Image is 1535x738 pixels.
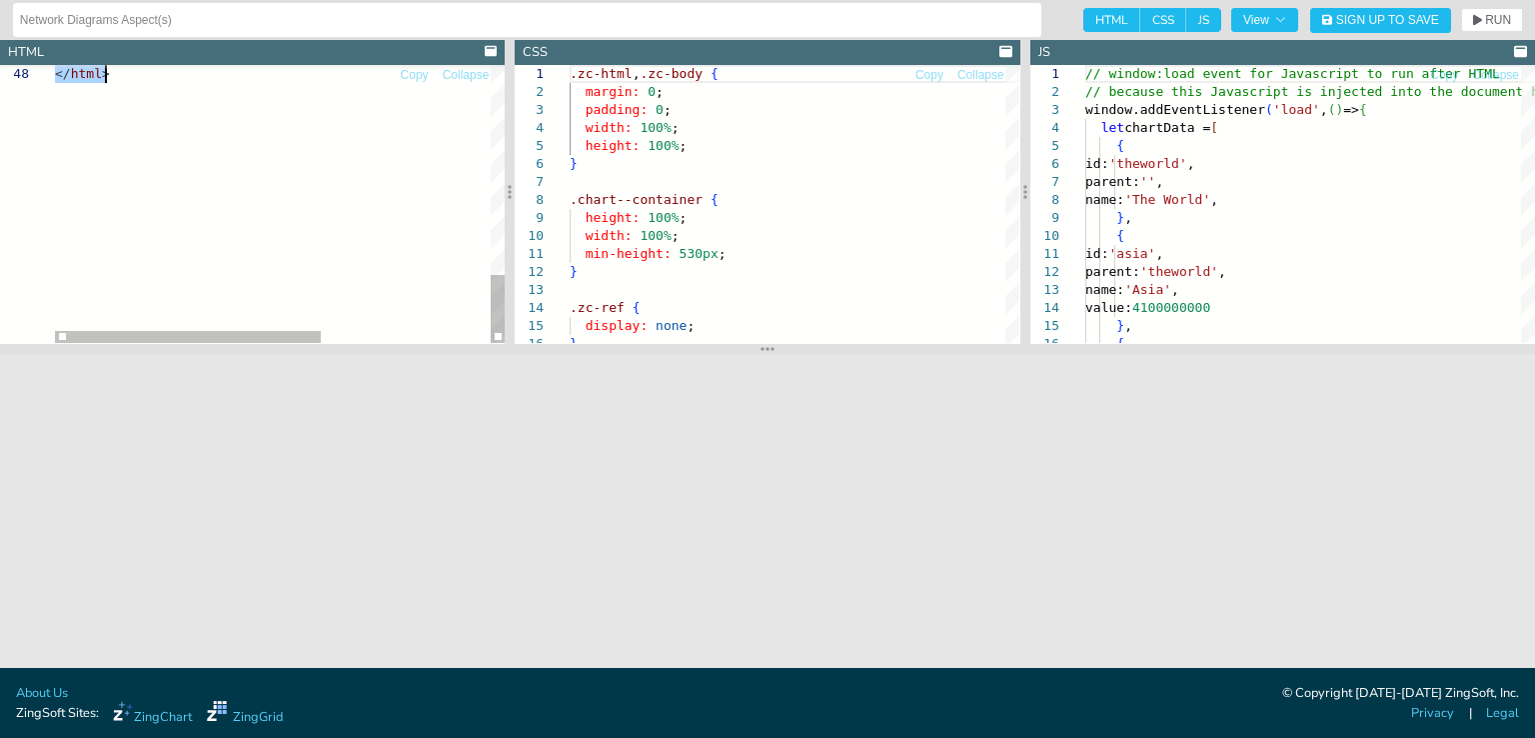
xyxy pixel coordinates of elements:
span: 'theworld' [1108,156,1186,171]
span: ; [680,210,688,225]
div: 11 [1030,245,1059,263]
span: id: [1085,246,1108,261]
span: 'The World' [1124,192,1210,207]
div: 14 [515,299,544,317]
input: Untitled Demo [20,4,1034,36]
span: } [570,264,578,279]
span: CSS [1140,8,1186,32]
div: 7 [1030,173,1059,191]
button: Sign Up to Save [1310,8,1451,33]
div: 15 [1030,317,1059,335]
span: { [1116,138,1124,153]
span: } [1116,318,1124,333]
span: , [1155,174,1163,189]
span: Copy [1430,69,1458,81]
button: Collapse [1471,66,1520,85]
span: Sign Up to Save [1336,14,1439,26]
button: View [1231,8,1298,32]
span: ; [656,84,664,99]
button: Copy [1429,66,1459,85]
span: HTML [1083,8,1140,32]
a: About Us [16,684,68,703]
span: } [1116,210,1124,225]
div: 4 [515,119,544,137]
span: { [1359,102,1367,117]
span: parent: [1085,264,1140,279]
span: margin: [586,84,641,99]
div: CSS [523,43,548,62]
span: , [633,66,641,81]
span: min-height: [586,246,672,261]
span: 100% [641,228,672,243]
div: 8 [1030,191,1059,209]
span: 'theworld' [1139,264,1217,279]
span: padding: [586,102,649,117]
a: Privacy [1411,704,1454,723]
span: } [570,336,578,351]
span: { [1116,336,1124,351]
span: 0 [649,84,657,99]
span: parent: [1085,174,1140,189]
div: 10 [1030,227,1059,245]
a: ZingChart [113,701,192,727]
span: ( [1265,102,1273,117]
span: Collapse [957,69,1004,81]
span: , [1319,102,1327,117]
span: 'Asia' [1124,282,1171,297]
span: Copy [915,69,943,81]
span: value: [1085,300,1132,315]
div: 12 [515,263,544,281]
span: , [1124,318,1132,333]
span: ; [672,228,680,243]
span: , [1218,264,1226,279]
button: Collapse [956,66,1005,85]
div: 12 [1030,263,1059,281]
span: name: [1085,282,1124,297]
div: 15 [515,317,544,335]
span: } [570,156,578,171]
span: 'asia' [1108,246,1155,261]
span: html [71,66,102,81]
span: .zc-ref [570,300,625,315]
span: ; [672,120,680,135]
div: JS [1038,43,1050,62]
div: 9 [515,209,544,227]
div: 3 [515,101,544,119]
div: 16 [515,335,544,353]
span: , [1155,246,1163,261]
div: 14 [1030,299,1059,317]
span: display: [586,318,649,333]
span: Collapse [443,69,490,81]
div: 11 [515,245,544,263]
div: 6 [515,155,544,173]
span: // because this Javascript is injected into the do [1085,84,1476,99]
span: height: [586,210,641,225]
span: [ [1210,120,1218,135]
span: ZingSoft Sites: [16,704,99,723]
span: ; [719,246,727,261]
span: { [633,300,641,315]
div: 9 [1030,209,1059,227]
span: height: [586,138,641,153]
span: Collapse [1472,69,1519,81]
span: let [1100,120,1123,135]
div: 10 [515,227,544,245]
span: { [711,66,719,81]
button: Copy [914,66,944,85]
span: , [1124,210,1132,225]
span: ; [664,102,672,117]
span: 100% [641,120,672,135]
span: '' [1139,174,1155,189]
span: name: [1085,192,1124,207]
a: ZingGrid [207,701,283,727]
span: RUN [1485,14,1511,26]
span: 530px [680,246,719,261]
span: { [1116,228,1124,243]
div: 2 [1030,83,1059,101]
span: .zc-body [641,66,704,81]
span: width: [586,120,633,135]
div: 8 [515,191,544,209]
div: 6 [1030,155,1059,173]
span: , [1171,282,1179,297]
span: width: [586,228,633,243]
